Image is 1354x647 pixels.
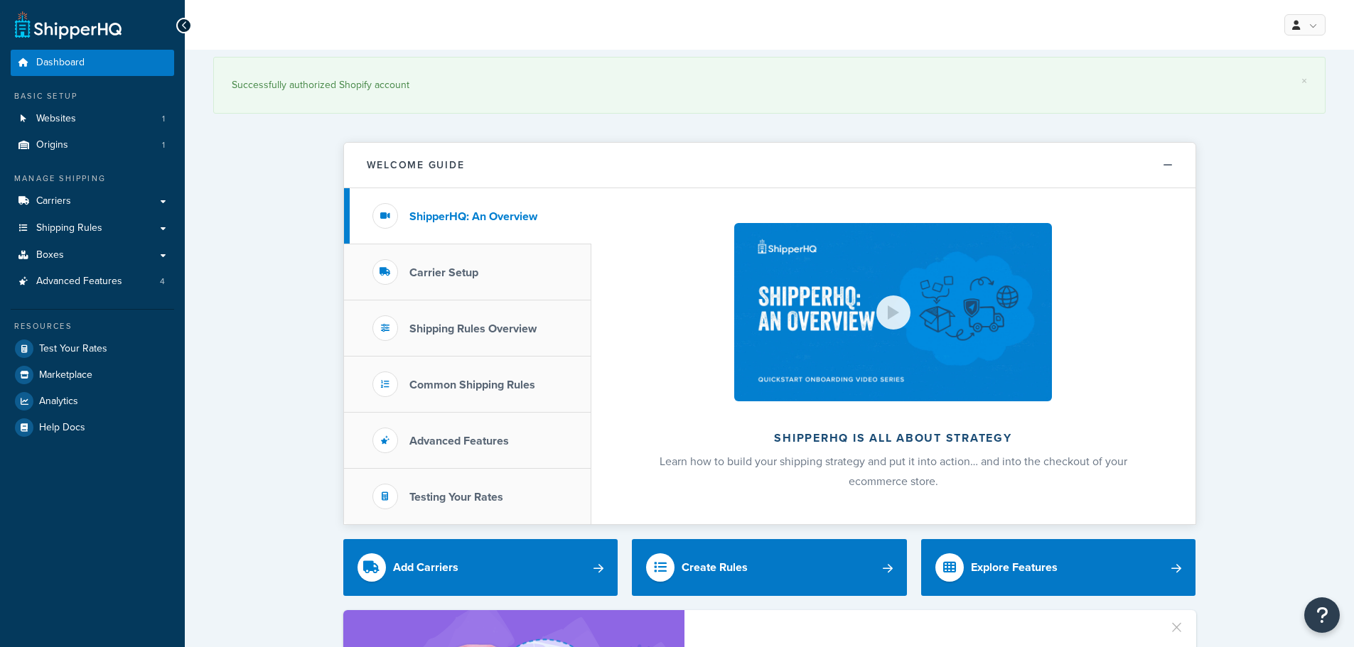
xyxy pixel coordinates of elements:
[921,539,1196,596] a: Explore Features
[629,432,1158,445] h2: ShipperHQ is all about strategy
[11,268,174,295] li: Advanced Features
[11,215,174,241] a: Shipping Rules
[39,343,107,355] span: Test Your Rates
[409,435,509,447] h3: Advanced Features
[11,132,174,158] li: Origins
[36,195,71,207] span: Carriers
[409,266,478,279] h3: Carrier Setup
[11,336,174,361] a: Test Your Rates
[36,57,85,69] span: Dashboard
[162,139,165,151] span: 1
[682,558,748,577] div: Create Rules
[409,322,537,335] h3: Shipping Rules Overview
[39,396,78,408] span: Analytics
[1304,597,1340,633] button: Open Resource Center
[11,415,174,440] a: Help Docs
[971,558,1058,577] div: Explore Features
[39,369,92,381] span: Marketplace
[11,106,174,132] a: Websites1
[409,491,503,504] h3: Testing Your Rates
[11,320,174,332] div: Resources
[409,210,537,223] h3: ShipperHQ: An Overview
[409,379,535,391] h3: Common Shipping Rules
[36,276,122,288] span: Advanced Features
[11,132,174,158] a: Origins1
[343,539,618,596] a: Add Carriers
[11,362,174,388] a: Marketplace
[367,160,465,170] h2: Welcome Guide
[734,223,1051,401] img: ShipperHQ is all about strategy
[393,558,458,577] div: Add Carriers
[39,422,85,434] span: Help Docs
[232,75,1307,95] div: Successfully authorized Shopify account
[660,453,1127,489] span: Learn how to build your shipping strategy and put it into action… and into the checkout of your e...
[11,106,174,132] li: Websites
[11,268,174,295] a: Advanced Features4
[11,50,174,76] a: Dashboard
[1301,75,1307,87] a: ×
[11,90,174,102] div: Basic Setup
[36,113,76,125] span: Websites
[36,249,64,261] span: Boxes
[344,143,1196,188] button: Welcome Guide
[632,539,907,596] a: Create Rules
[11,173,174,185] div: Manage Shipping
[36,139,68,151] span: Origins
[11,388,174,414] a: Analytics
[11,242,174,268] a: Boxes
[11,188,174,214] a: Carriers
[36,222,102,234] span: Shipping Rules
[162,113,165,125] span: 1
[160,276,165,288] span: 4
